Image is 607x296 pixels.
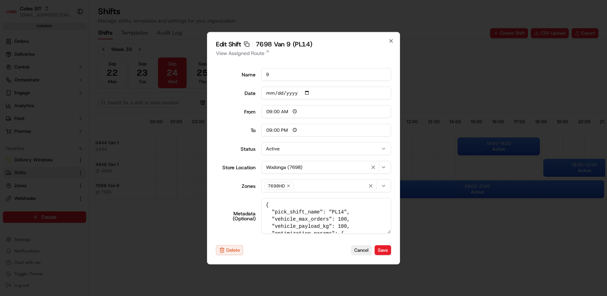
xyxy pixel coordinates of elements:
[256,41,312,47] span: 7698 Van 9 (PL14)
[216,245,243,255] button: Delete
[261,198,391,234] textarea: { "pick_shift_name": "PL14", "vehicle_max_orders": 100, "vehicle_payload_kg": 100, "optimization_...
[351,245,372,255] button: Cancel
[266,164,302,170] span: Wodonga (7698)
[216,165,256,170] label: Store Location
[216,183,256,188] label: Zones
[216,109,256,114] div: From
[261,68,391,81] input: Shift name
[216,41,391,47] h2: Edit Shift
[216,49,391,56] a: View Assigned Route
[261,161,391,174] button: Wodonga (7698)
[216,211,256,221] label: Metadata (Optional)
[216,146,256,151] label: Status
[375,245,391,255] button: Save
[216,127,256,132] div: To
[261,179,391,192] button: 7698HD
[216,90,256,95] label: Date
[216,72,256,77] label: Name
[268,183,285,189] span: 7698HD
